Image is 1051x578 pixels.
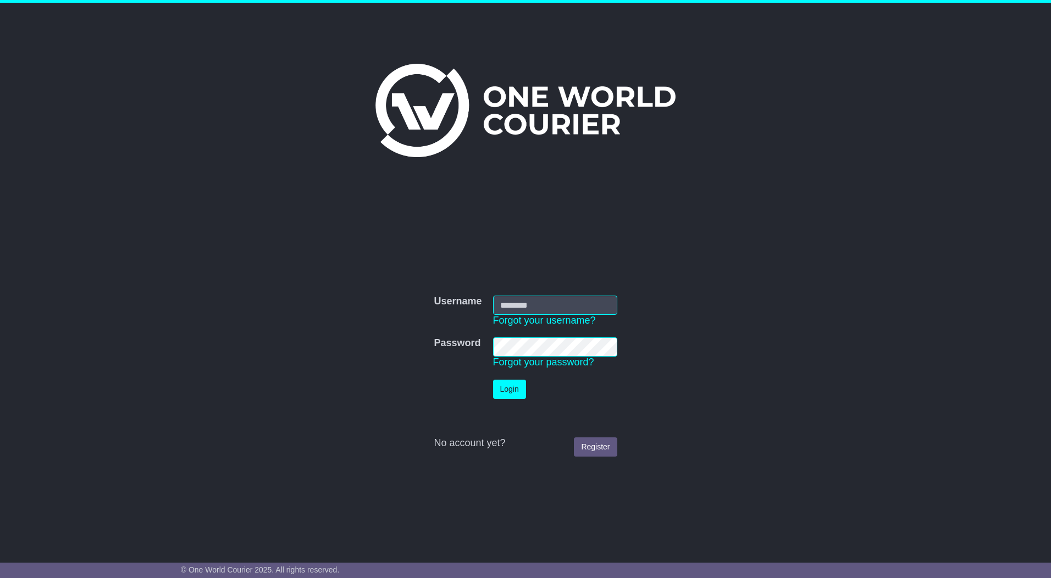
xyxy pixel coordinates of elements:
button: Login [493,380,526,399]
a: Forgot your password? [493,357,594,368]
a: Register [574,437,617,457]
a: Forgot your username? [493,315,596,326]
label: Password [434,337,480,349]
span: © One World Courier 2025. All rights reserved. [181,565,340,574]
img: One World [375,64,676,157]
label: Username [434,296,482,308]
div: No account yet? [434,437,617,449]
